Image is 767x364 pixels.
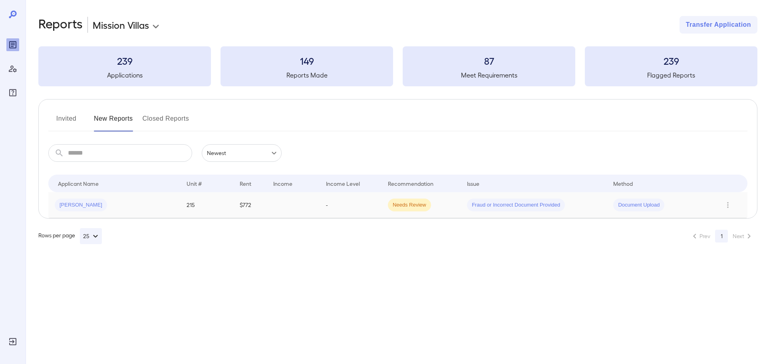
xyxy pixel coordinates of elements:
[585,54,757,67] h3: 239
[58,179,99,188] div: Applicant Name
[80,228,102,244] button: 25
[221,54,393,67] h3: 149
[715,230,728,243] button: page 1
[6,335,19,348] div: Log Out
[273,179,292,188] div: Income
[187,179,202,188] div: Unit #
[93,18,149,31] p: Mission Villas
[467,201,565,209] span: Fraud or Incorrect Document Provided
[221,70,393,80] h5: Reports Made
[180,192,233,218] td: 215
[38,228,102,244] div: Rows per page
[686,230,757,243] nav: pagination navigation
[680,16,757,34] button: Transfer Application
[320,192,382,218] td: -
[233,192,267,218] td: $772
[388,201,431,209] span: Needs Review
[55,201,107,209] span: [PERSON_NAME]
[403,70,575,80] h5: Meet Requirements
[388,179,433,188] div: Recommendation
[38,46,757,86] summary: 239Applications149Reports Made87Meet Requirements239Flagged Reports
[6,38,19,51] div: Reports
[403,54,575,67] h3: 87
[143,112,189,131] button: Closed Reports
[202,144,282,162] div: Newest
[38,16,83,34] h2: Reports
[38,70,211,80] h5: Applications
[48,112,84,131] button: Invited
[721,199,734,211] button: Row Actions
[613,201,664,209] span: Document Upload
[38,54,211,67] h3: 239
[240,179,252,188] div: Rent
[6,62,19,75] div: Manage Users
[467,179,480,188] div: Issue
[6,86,19,99] div: FAQ
[613,179,633,188] div: Method
[94,112,133,131] button: New Reports
[585,70,757,80] h5: Flagged Reports
[326,179,360,188] div: Income Level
